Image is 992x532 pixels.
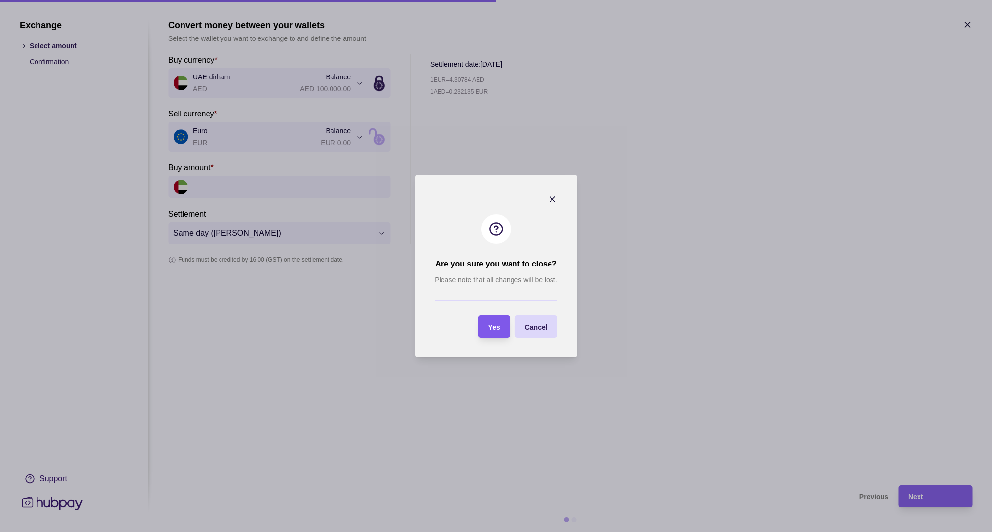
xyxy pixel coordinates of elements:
h2: Are you sure you want to close? [435,259,556,269]
button: Cancel [515,315,557,338]
button: Yes [478,315,510,338]
p: Please note that all changes will be lost. [435,274,557,285]
span: Cancel [525,323,548,331]
span: Yes [488,323,500,331]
